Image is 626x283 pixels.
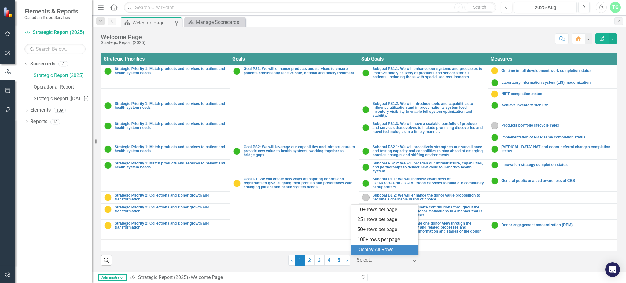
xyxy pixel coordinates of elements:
[488,77,617,88] td: Double-Click to Edit Right Click for Context Menu
[501,179,613,183] a: General public unaided awareness of CBS
[115,122,227,130] a: Strategic Priority 1: Match products and services to patient and health system needs
[488,143,617,159] td: Double-Click to Edit Right Click for Context Menu
[115,102,227,110] a: Strategic Priority 1: Match products and services to patient and health system needs
[501,223,613,227] a: Donor engagement modernization (DEM)
[104,145,112,153] img: On Target
[501,92,613,96] a: NIPT completion status
[50,119,60,124] div: 18
[104,68,112,75] img: On Target
[324,255,334,266] a: 4
[357,246,415,253] div: Display All Rows
[30,107,51,114] a: Elements
[24,29,86,36] a: Strategic Report (2025)
[357,226,415,233] div: 50+ rows per page
[501,103,613,107] a: Achieve inventory stability
[244,67,356,75] a: Goal PS1: We will enhance products and services to ensure patients consistently receive safe, opt...
[58,61,68,67] div: 3
[362,124,370,131] img: On Target
[104,194,112,201] img: Caution
[488,219,617,240] td: Double-Click to Edit Right Click for Context Menu
[357,236,415,243] div: 100+ rows per page
[359,191,488,203] td: Double-Click to Edit Right Click for Context Menu
[359,120,488,143] td: Double-Click to Edit Right Click for Context Menu
[115,193,227,201] a: Strategic Priority 2: Collections and Donor growth and transformation
[501,69,613,73] a: On time in full development work completion status
[3,7,14,18] img: ClearPoint Strategy
[501,163,613,167] a: Innovation strategy completion status
[138,274,188,280] a: Strategic Report (2025)
[488,120,617,132] td: Double-Click to Edit Right Click for Context Menu
[244,177,356,189] a: Goal D1: We will create new ways of inspiring donors and registrants to give, aligning their prof...
[491,134,498,141] img: On Target
[101,40,145,45] div: Strategic Report (2025)
[101,120,230,132] td: Double-Click to Edit Right Click for Context Menu
[233,148,241,155] img: On Target
[373,193,485,201] a: Subgoal D1.2: We will enhance the donor value proposition to become a charitable brand of choice.
[295,255,305,266] span: 1
[359,65,488,100] td: Double-Click to Edit Right Click for Context Menu
[362,69,370,77] img: On Target
[373,122,485,134] a: Subgoal PS1.3: We will have a scalable portfolio of products and services that evolves to include...
[488,175,617,192] td: Double-Click to Edit Right Click for Context Menu
[115,205,227,213] a: Strategic Priority 2: Collections and Donor growth and transformation
[115,222,227,230] a: Strategic Priority 2: Collections and Donor growth and transformation
[373,205,485,218] a: Subgoal D1.3: We will maximize contributions throughout the donor’s lifetime, aligning donor moti...
[373,67,485,79] a: Subgoal PS1.1: We will enhance our systems and processes to improve timely delivery of products a...
[54,108,66,113] div: 109
[373,145,485,157] a: Subgoal PS2.1: We will proactively strengthen our surveillance and testing capacity and capabilit...
[101,159,230,175] td: Double-Click to Edit Right Click for Context Menu
[101,143,230,159] td: Double-Click to Edit Right Click for Context Menu
[186,18,244,26] a: Manage Scorecards
[488,88,617,100] td: Double-Click to Edit Right Click for Context Menu
[491,79,498,86] img: On Target
[291,257,293,263] span: ‹
[359,159,488,175] td: Double-Click to Edit Right Click for Context Menu
[357,206,415,213] div: 10+ rows per page
[230,175,359,240] td: Double-Click to Edit Right Click for Context Menu
[359,143,488,159] td: Double-Click to Edit Right Click for Context Menu
[491,222,498,229] img: On Target
[488,100,617,120] td: Double-Click to Edit Right Click for Context Menu
[233,68,241,75] img: On Target
[516,4,575,11] div: 2025-Aug
[491,90,498,98] img: Caution
[491,145,498,153] img: On Target
[491,161,498,169] img: On Target
[488,65,617,77] td: Double-Click to Edit Right Click for Context Menu
[362,180,370,187] img: On Target
[191,274,223,280] div: Welcome Page
[101,100,230,120] td: Double-Click to Edit Right Click for Context Menu
[464,3,495,12] button: Search
[101,204,230,220] td: Double-Click to Edit Right Click for Context Menu
[373,102,485,118] a: Subgoal PS1.2: We will introduce tools and capabilities to influence utilization and improve nati...
[305,255,315,266] a: 2
[359,219,488,240] td: Double-Click to Edit Right Click for Context Menu
[334,255,344,266] a: 5
[101,219,230,240] td: Double-Click to Edit Right Click for Context Menu
[501,81,613,85] a: Laboratory information system (LIS) modernization
[230,65,359,143] td: Double-Click to Edit Right Click for Context Menu
[359,175,488,192] td: Double-Click to Edit Right Click for Context Menu
[244,145,356,157] a: Goal PS2: We will leverage our capabilities and infrastructure to provide new value to health sys...
[101,34,145,40] div: Welcome Page
[104,122,112,130] img: On Target
[101,191,230,203] td: Double-Click to Edit Right Click for Context Menu
[196,18,244,26] div: Manage Scorecards
[115,145,227,153] a: Strategic Priority 1: Match products and services to patient and health system needs
[230,143,359,175] td: Double-Click to Edit Right Click for Context Menu
[359,100,488,120] td: Double-Click to Edit Right Click for Context Menu
[98,274,127,281] span: Administrator
[30,61,55,68] a: Scorecards
[104,206,112,213] img: Caution
[132,19,173,27] div: Welcome Page
[104,222,112,229] img: Caution
[346,257,348,263] span: ›
[233,180,241,187] img: Caution
[488,132,617,143] td: Double-Click to Edit Right Click for Context Menu
[610,2,621,13] button: TG
[130,274,354,281] div: »
[473,5,486,9] span: Search
[359,204,488,220] td: Double-Click to Edit Right Click for Context Menu
[501,123,613,127] a: Products portfolio lifecycle index
[315,255,324,266] a: 3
